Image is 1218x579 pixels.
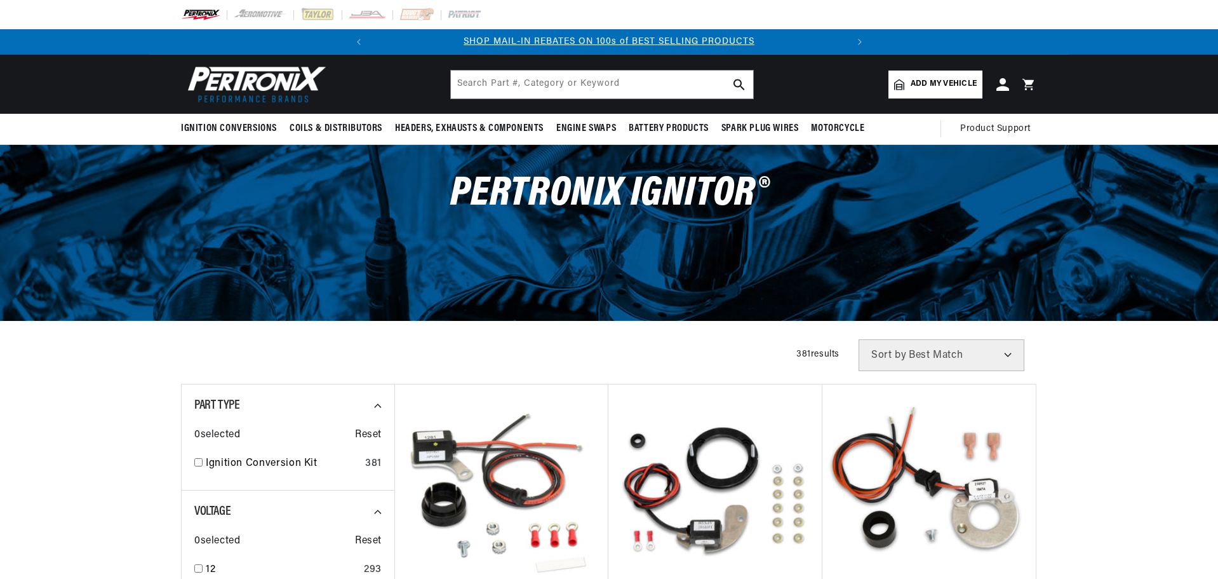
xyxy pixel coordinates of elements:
[811,122,864,135] span: Motorcycle
[346,29,371,55] button: Translation missing: en.sections.announcements.previous_announcement
[355,533,382,550] span: Reset
[395,122,544,135] span: Headers, Exhausts & Components
[859,339,1024,371] select: Sort by
[888,71,982,99] a: Add my vehicle
[283,114,389,144] summary: Coils & Distributors
[622,114,715,144] summary: Battery Products
[629,122,709,135] span: Battery Products
[911,78,977,90] span: Add my vehicle
[450,174,768,215] span: PerTronix Ignitor®
[556,122,616,135] span: Engine Swaps
[371,35,847,49] div: Announcement
[715,114,805,144] summary: Spark Plug Wires
[371,35,847,49] div: 1 of 2
[365,456,382,472] div: 381
[796,350,840,359] span: 381 results
[181,62,327,106] img: Pertronix
[721,122,799,135] span: Spark Plug Wires
[960,122,1031,136] span: Product Support
[960,114,1037,144] summary: Product Support
[194,399,239,412] span: Part Type
[206,562,359,578] a: 12
[451,71,753,99] input: Search Part #, Category or Keyword
[805,114,871,144] summary: Motorcycle
[290,122,382,135] span: Coils & Distributors
[389,114,550,144] summary: Headers, Exhausts & Components
[847,29,873,55] button: Translation missing: en.sections.announcements.next_announcement
[149,29,1069,55] slideshow-component: Translation missing: en.sections.announcements.announcement_bar
[464,37,754,46] a: SHOP MAIL-IN REBATES ON 100s of BEST SELLING PRODUCTS
[364,562,382,578] div: 293
[181,122,277,135] span: Ignition Conversions
[181,114,283,144] summary: Ignition Conversions
[871,350,906,360] span: Sort by
[355,427,382,444] span: Reset
[725,71,753,99] button: search button
[194,427,240,444] span: 0 selected
[206,456,360,472] a: Ignition Conversion Kit
[194,505,231,518] span: Voltage
[550,114,622,144] summary: Engine Swaps
[194,533,240,550] span: 0 selected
